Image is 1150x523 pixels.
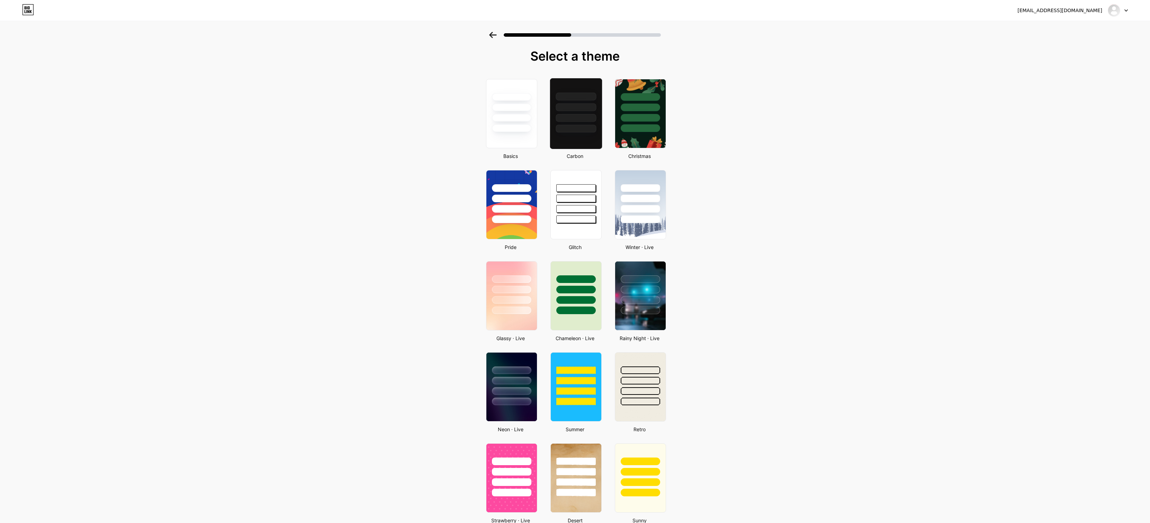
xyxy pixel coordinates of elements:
div: Retro [613,426,666,433]
div: Summer [548,426,602,433]
div: Neon · Live [484,426,537,433]
div: Select a theme [483,49,667,63]
div: Glassy · Live [484,335,537,342]
div: Pride [484,243,537,251]
img: camielblack [1107,4,1121,17]
div: Winter · Live [613,243,666,251]
div: Basics [484,152,537,160]
div: Glitch [548,243,602,251]
div: Chameleon · Live [548,335,602,342]
div: Christmas [613,152,666,160]
div: Carbon [548,152,602,160]
div: [EMAIL_ADDRESS][DOMAIN_NAME] [1017,7,1102,14]
div: Rainy Night · Live [613,335,666,342]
